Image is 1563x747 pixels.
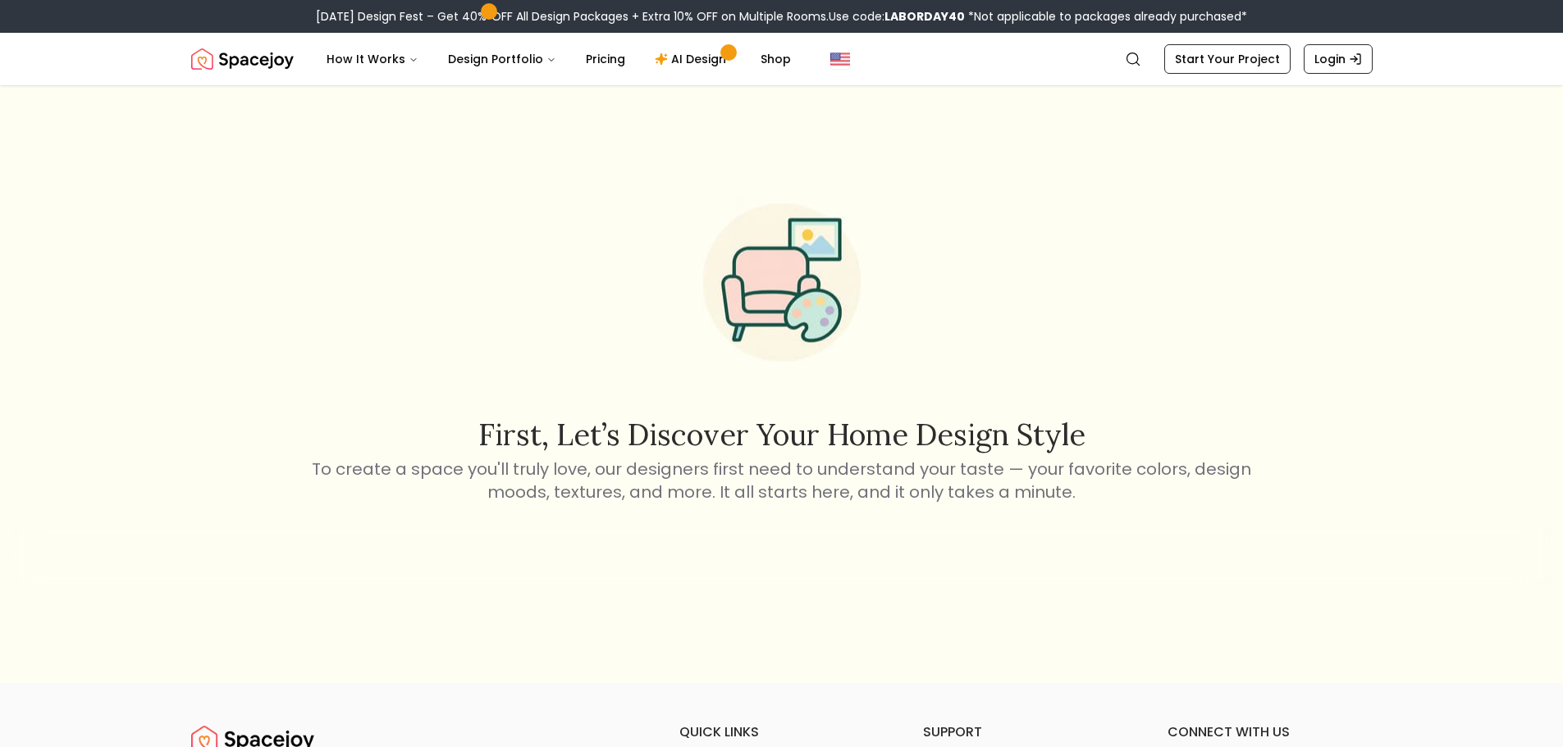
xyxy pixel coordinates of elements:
[309,458,1255,503] p: To create a space you'll truly love, our designers first need to understand your taste — your fav...
[965,8,1247,25] span: *Not applicable to packages already purchased*
[679,722,884,742] h6: quick links
[435,43,569,75] button: Design Portfolio
[313,43,804,75] nav: Main
[884,8,965,25] b: LABORDAY40
[573,43,638,75] a: Pricing
[642,43,744,75] a: AI Design
[1168,722,1373,742] h6: connect with us
[316,8,1247,25] div: [DATE] Design Fest – Get 40% OFF All Design Packages + Extra 10% OFF on Multiple Rooms.
[191,33,1373,85] nav: Global
[829,8,965,25] span: Use code:
[830,49,850,69] img: United States
[677,178,887,388] img: Start Style Quiz Illustration
[747,43,804,75] a: Shop
[191,43,294,75] img: Spacejoy Logo
[923,722,1128,742] h6: support
[1164,44,1291,74] a: Start Your Project
[1304,44,1373,74] a: Login
[313,43,432,75] button: How It Works
[309,418,1255,451] h2: First, let’s discover your home design style
[191,43,294,75] a: Spacejoy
